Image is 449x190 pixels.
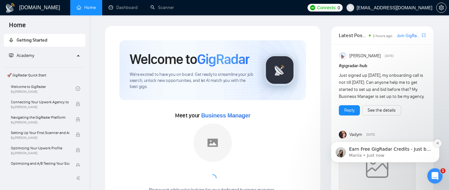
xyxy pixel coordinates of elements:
[397,32,421,39] a: Join GigRadar Slack Community
[4,20,31,34] span: Home
[338,4,340,11] span: 0
[76,102,80,106] span: lock
[11,136,69,140] span: By [PERSON_NAME]
[14,46,25,56] img: Profile image for Mariia
[201,112,250,119] span: Business Manager
[9,38,13,42] span: rocket
[339,73,424,99] span: Just signed up [DATE], my onboarding call is not till [DATE]. Can anyone help me to get started t...
[264,54,296,86] img: gigradar-logo.png
[5,3,15,13] img: logo
[175,112,250,119] span: Meet your
[11,121,69,124] span: By [PERSON_NAME]
[194,123,232,162] img: placeholder.png
[28,45,110,51] p: Earn Free GigRadar Credits - Just by Sharing Your Story! 💬 Want more credits for sending proposal...
[76,132,80,137] span: lock
[11,114,69,121] span: Navigating the GigRadar Platform
[4,69,85,82] span: 🚀 GigRadar Quick Start
[11,160,69,167] span: Optimizing and A/B Testing Your Scanner for Better Results
[310,5,315,10] img: upwork-logo.png
[10,40,118,61] div: message notification from Mariia, Just now. Earn Free GigRadar Credits - Just by Sharing Your Sto...
[348,5,353,10] span: user
[11,105,69,109] span: By [PERSON_NAME]
[339,52,346,60] img: Anisuzzaman Khan
[317,4,336,11] span: Connects:
[385,53,393,59] span: [DATE]
[339,31,367,39] span: Latest Posts from the GigRadar Community
[11,130,69,136] span: Setting Up Your First Scanner and Auto-Bidder
[422,33,426,38] span: export
[436,5,446,10] a: setting
[9,53,34,58] span: Academy
[76,148,80,152] span: lock
[150,5,174,10] a: searchScanner
[130,72,254,90] span: We're excited to have you on board. Get ready to streamline your job search, unlock new opportuni...
[209,174,217,182] span: loading
[339,62,426,69] h1: # gigradar-hub
[76,86,80,91] span: check-circle
[112,38,120,46] button: Dismiss notification
[197,51,249,68] span: GigRadar
[422,32,426,38] a: export
[9,53,13,58] span: fund-projection-screen
[76,117,80,122] span: lock
[11,151,69,155] span: By [PERSON_NAME]
[77,5,96,10] a: homeHome
[130,51,249,68] h1: Welcome to
[427,168,443,184] iframe: Intercom live chat
[17,53,34,58] span: Academy
[11,82,76,96] a: Welcome to GigRadarBy[PERSON_NAME]
[11,99,69,105] span: Connecting Your Upwork Agency to GigRadar
[440,168,445,173] span: 1
[11,145,69,151] span: Optimizing Your Upwork Profile
[76,163,80,168] span: lock
[17,37,47,43] span: Getting Started
[436,3,446,13] button: setting
[4,34,85,47] li: Getting Started
[109,5,138,10] a: dashboardDashboard
[321,101,449,173] iframe: Intercom notifications message
[349,52,381,59] span: [PERSON_NAME]
[76,175,82,181] span: double-left
[28,51,110,57] p: Message from Mariia, sent Just now
[373,34,392,38] span: 2 hours ago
